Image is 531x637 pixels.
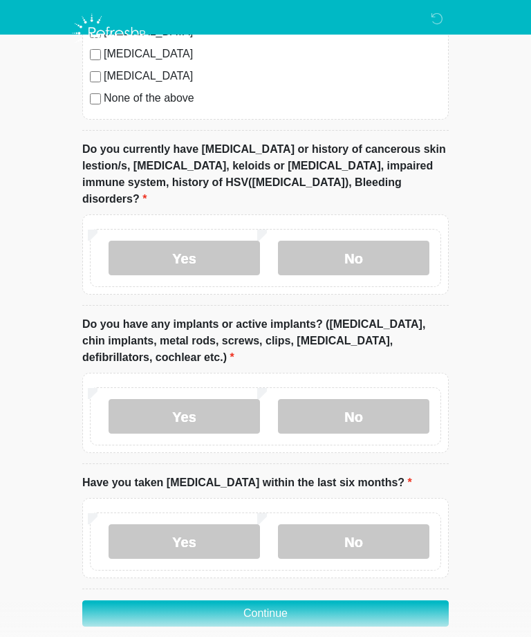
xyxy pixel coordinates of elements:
label: Do you currently have [MEDICAL_DATA] or history of cancerous skin lestion/s, [MEDICAL_DATA], kelo... [82,141,449,207]
label: No [278,241,429,275]
button: Continue [82,600,449,627]
label: Yes [109,241,260,275]
label: Do you have any implants or active implants? ([MEDICAL_DATA], chin implants, metal rods, screws, ... [82,316,449,366]
input: [MEDICAL_DATA] [90,71,101,82]
input: None of the above [90,93,101,104]
label: Have you taken [MEDICAL_DATA] within the last six months? [82,474,412,491]
label: None of the above [104,90,441,107]
label: Yes [109,399,260,434]
label: [MEDICAL_DATA] [104,68,441,84]
label: Yes [109,524,260,559]
img: Refresh RX Logo [68,10,152,56]
label: No [278,524,429,559]
label: No [278,399,429,434]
